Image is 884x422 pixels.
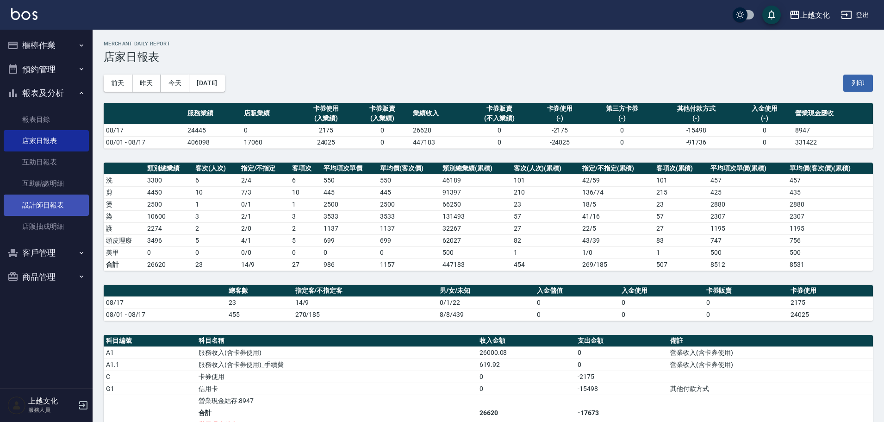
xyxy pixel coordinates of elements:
[185,103,242,125] th: 服務業績
[293,309,438,321] td: 270/185
[104,359,196,371] td: A1.1
[788,296,873,309] td: 2175
[104,50,873,63] h3: 店家日報表
[356,104,408,113] div: 卡券販賣
[440,174,511,186] td: 46189
[532,136,588,148] td: -24025
[477,383,575,395] td: 0
[378,246,440,258] td: 0
[787,246,873,258] td: 500
[104,103,873,149] table: a dense table
[378,258,440,271] td: 1157
[239,246,290,258] td: 0 / 0
[654,222,708,234] td: 27
[356,113,408,123] div: (入業績)
[787,222,873,234] td: 1195
[654,163,708,175] th: 客項次(累積)
[145,186,193,198] td: 4450
[739,104,791,113] div: 入金使用
[788,285,873,297] th: 卡券使用
[511,198,580,210] td: 23
[659,104,734,113] div: 其他付款方式
[411,124,467,136] td: 26620
[575,335,668,347] th: 支出金額
[619,285,704,297] th: 入金使用
[708,174,788,186] td: 457
[193,210,239,222] td: 3
[535,296,619,309] td: 0
[290,186,321,198] td: 10
[242,103,298,125] th: 店販業績
[104,186,145,198] td: 剪
[580,258,654,271] td: 269/185
[239,198,290,210] td: 0 / 1
[293,285,438,297] th: 指定客/不指定客
[440,222,511,234] td: 32267
[145,163,193,175] th: 類別總業績
[4,57,89,82] button: 預約管理
[477,407,575,419] td: 26620
[290,198,321,210] td: 1
[298,136,355,148] td: 24025
[440,234,511,246] td: 62027
[511,174,580,186] td: 101
[378,198,440,210] td: 2500
[440,246,511,258] td: 500
[793,103,873,125] th: 營業現金應收
[7,396,26,415] img: Person
[185,136,242,148] td: 406098
[788,309,873,321] td: 24025
[321,210,378,222] td: 3533
[145,198,193,210] td: 2500
[4,81,89,105] button: 報表及分析
[185,124,242,136] td: 24445
[590,104,654,113] div: 第三方卡券
[4,151,89,173] a: 互助日報表
[787,210,873,222] td: 2307
[4,216,89,237] a: 店販抽成明細
[239,258,290,271] td: 14/9
[239,186,290,198] td: 7 / 3
[511,222,580,234] td: 27
[668,335,873,347] th: 備註
[378,234,440,246] td: 699
[736,124,793,136] td: 0
[467,136,532,148] td: 0
[787,258,873,271] td: 8531
[654,246,708,258] td: 1
[104,222,145,234] td: 護
[193,246,239,258] td: 0
[532,124,588,136] td: -2175
[193,186,239,198] td: 10
[511,186,580,198] td: 210
[193,174,239,186] td: 6
[4,265,89,289] button: 商品管理
[440,258,511,271] td: 447183
[588,124,656,136] td: 0
[477,335,575,347] th: 收入金額
[785,6,834,25] button: 上越文化
[4,130,89,151] a: 店家日報表
[654,186,708,198] td: 215
[104,198,145,210] td: 燙
[104,335,196,347] th: 科目編號
[321,246,378,258] td: 0
[104,371,196,383] td: C
[469,113,529,123] div: (不入業績)
[239,234,290,246] td: 4 / 1
[239,210,290,222] td: 2 / 1
[196,346,477,359] td: 服務收入(含卡券使用)
[321,198,378,210] td: 2500
[290,246,321,258] td: 0
[193,222,239,234] td: 2
[440,198,511,210] td: 66250
[659,113,734,123] div: (-)
[588,136,656,148] td: 0
[511,246,580,258] td: 1
[668,359,873,371] td: 營業收入(含卡券使用)
[654,258,708,271] td: 507
[161,75,190,92] button: 今天
[290,234,321,246] td: 5
[440,163,511,175] th: 類別總業績(累積)
[4,195,89,216] a: 設計師日報表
